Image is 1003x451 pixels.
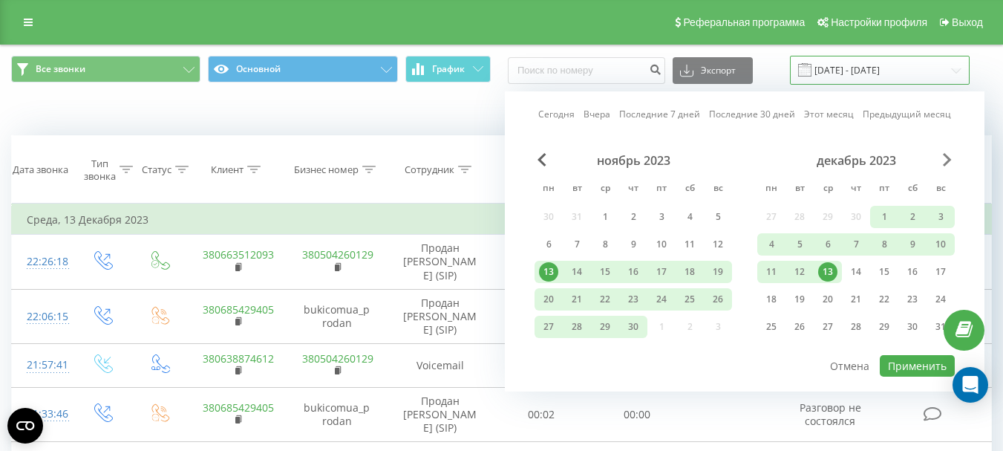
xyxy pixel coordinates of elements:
[875,262,894,282] div: 15
[762,317,781,337] div: 25
[652,290,671,309] div: 24
[875,207,894,227] div: 1
[27,247,58,276] div: 22:26:18
[647,261,676,283] div: пт 17 нояб. 2023 г.
[870,206,898,228] div: пт 1 дек. 2023 г.
[589,387,685,442] td: 00:00
[708,207,728,227] div: 5
[27,351,58,380] div: 21:57:41
[563,316,591,338] div: вт 28 нояб. 2023 г.
[842,316,870,338] div: чт 28 дек. 2023 г.
[494,344,589,387] td: 00:02
[790,235,809,254] div: 5
[539,290,558,309] div: 20
[535,233,563,256] div: пн 6 нояб. 2023 г.
[704,206,732,228] div: вс 5 нояб. 2023 г.
[898,206,927,228] div: сб 2 дек. 2023 г.
[538,107,575,121] a: Сегодня
[595,262,615,282] div: 15
[790,262,809,282] div: 12
[567,235,587,254] div: 7
[36,63,85,75] span: Все звонки
[624,317,643,337] div: 30
[785,316,814,338] div: вт 26 дек. 2023 г.
[508,57,665,84] input: Поиск по номеру
[563,288,591,311] div: вт 21 нояб. 2023 г.
[863,107,951,121] a: Предыдущий месяц
[903,235,922,254] div: 9
[595,235,615,254] div: 8
[704,261,732,283] div: вс 19 нояб. 2023 г.
[594,178,616,201] abbr: среда
[624,207,643,227] div: 2
[432,64,465,74] span: График
[7,408,43,444] button: Open CMP widget
[953,367,988,403] div: Open Intercom Messenger
[652,235,671,254] div: 10
[818,317,837,337] div: 27
[903,290,922,309] div: 23
[708,262,728,282] div: 19
[873,178,895,201] abbr: пятница
[903,317,922,337] div: 30
[707,178,729,201] abbr: воскресенье
[302,247,373,262] a: 380504260129
[814,316,842,338] div: ср 27 дек. 2023 г.
[757,261,785,283] div: пн 11 дек. 2023 г.
[927,316,955,338] div: вс 31 дек. 2023 г.
[898,316,927,338] div: сб 30 дек. 2023 г.
[622,178,644,201] abbr: четверг
[785,288,814,311] div: вт 19 дек. 2023 г.
[567,317,587,337] div: 28
[538,178,560,201] abbr: понедельник
[567,262,587,282] div: 14
[535,153,732,168] div: ноябрь 2023
[680,290,699,309] div: 25
[870,288,898,311] div: пт 22 дек. 2023 г.
[595,317,615,337] div: 29
[287,387,387,442] td: bukicomua_prodan
[846,235,866,254] div: 7
[818,235,837,254] div: 6
[647,288,676,311] div: пт 24 нояб. 2023 г.
[901,178,924,201] abbr: суббота
[650,178,673,201] abbr: пятница
[785,261,814,283] div: вт 12 дек. 2023 г.
[142,163,171,176] div: Статус
[405,163,454,176] div: Сотрудник
[387,344,494,387] td: Voicemail
[13,163,68,176] div: Дата звонка
[708,290,728,309] div: 26
[875,317,894,337] div: 29
[903,207,922,227] div: 2
[539,235,558,254] div: 6
[822,355,878,377] button: Отмена
[203,302,274,317] a: 380685429405
[757,153,955,168] div: декабрь 2023
[294,163,359,176] div: Бизнес номер
[898,261,927,283] div: сб 16 дек. 2023 г.
[539,262,558,282] div: 13
[875,290,894,309] div: 22
[11,56,200,82] button: Все звонки
[931,235,950,254] div: 10
[494,235,589,290] td: 00:09
[846,317,866,337] div: 28
[287,289,387,344] td: bukicomua_prodan
[203,351,274,366] a: 380638874612
[203,247,274,262] a: 380663512093
[846,262,866,282] div: 14
[680,262,699,282] div: 18
[814,261,842,283] div: ср 13 дек. 2023 г.
[535,316,563,338] div: пн 27 нояб. 2023 г.
[927,206,955,228] div: вс 3 дек. 2023 г.
[566,178,588,201] abbr: вторник
[538,153,546,166] span: Previous Month
[302,351,373,366] a: 380504260129
[814,288,842,311] div: ср 20 дек. 2023 г.
[931,262,950,282] div: 17
[619,233,647,256] div: чт 9 нояб. 2023 г.
[870,316,898,338] div: пт 29 дек. 2023 г.
[952,16,983,28] span: Выход
[624,290,643,309] div: 23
